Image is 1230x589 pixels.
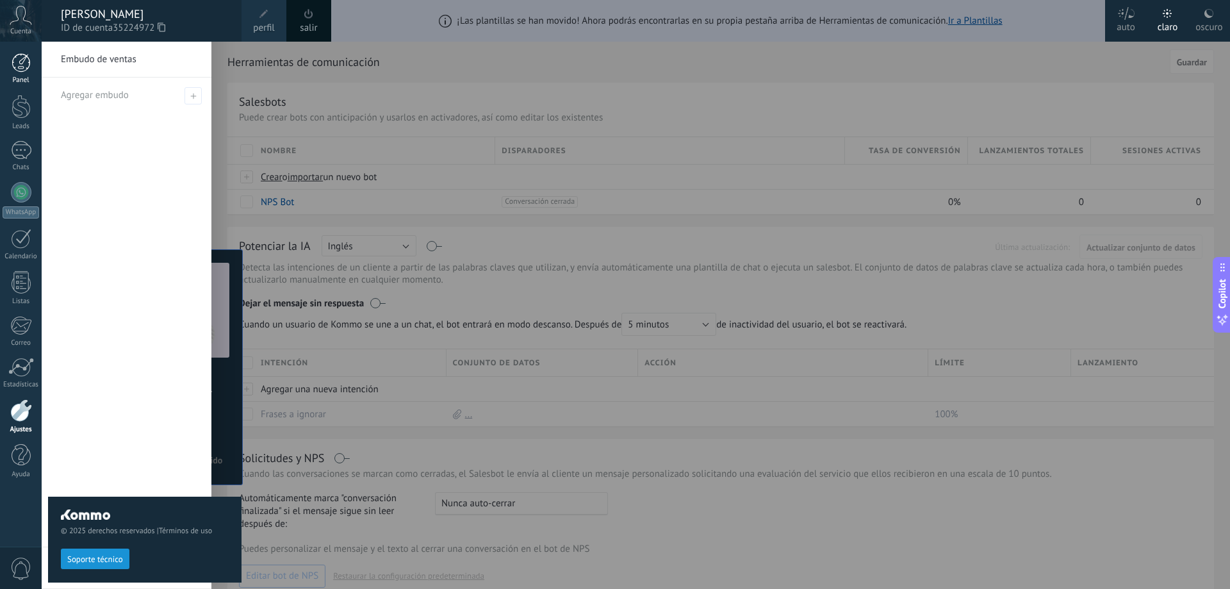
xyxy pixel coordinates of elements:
div: Leads [3,122,40,131]
span: Soporte técnico [67,555,123,564]
div: Calendario [3,253,40,261]
div: Listas [3,297,40,306]
div: Panel [3,76,40,85]
span: Copilot [1216,279,1229,308]
a: Soporte técnico [61,554,129,563]
div: Ayuda [3,470,40,479]
button: Soporte técnico [61,549,129,569]
span: Cuenta [10,28,31,36]
div: auto [1117,8,1135,42]
a: Todos los leads [42,547,211,589]
span: © 2025 derechos reservados | [61,526,229,536]
span: perfil [253,21,274,35]
div: Estadísticas [3,381,40,389]
div: [PERSON_NAME] [61,7,229,21]
span: ID de cuenta [61,21,229,35]
a: Términos de uso [159,526,212,536]
div: oscuro [1195,8,1222,42]
div: Correo [3,339,40,347]
div: WhatsApp [3,206,39,219]
div: Ajustes [3,426,40,434]
span: 35224972 [113,21,165,35]
a: salir [300,21,317,35]
div: claro [1158,8,1178,42]
div: Chats [3,163,40,172]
